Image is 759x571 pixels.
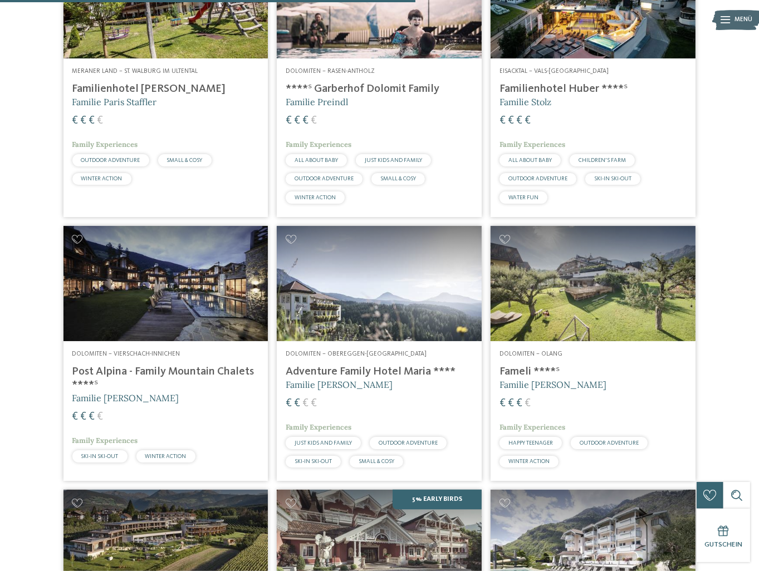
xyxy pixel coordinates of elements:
[277,226,482,481] a: Familienhotels gesucht? Hier findet ihr die besten! Dolomiten – Obereggen-[GEOGRAPHIC_DATA] Adven...
[525,398,531,409] span: €
[525,115,531,126] span: €
[295,459,332,464] span: SKI-IN SKI-OUT
[500,422,565,432] span: Family Experiences
[311,115,317,126] span: €
[81,411,87,422] span: €
[286,351,427,357] span: Dolomiten – Obereggen-[GEOGRAPHIC_DATA]
[145,454,187,459] span: WINTER ACTION
[508,398,514,409] span: €
[359,459,394,464] span: SMALL & COSY
[594,176,631,181] span: SKI-IN SKI-OUT
[72,365,259,392] h4: Post Alpina - Family Mountain Chalets ****ˢ
[72,392,179,403] span: Familie [PERSON_NAME]
[500,140,565,149] span: Family Experiences
[286,422,351,432] span: Family Experiences
[491,226,696,481] a: Familienhotels gesucht? Hier findet ihr die besten! Dolomiten – Olang Fameli ****ˢ Familie [PERSO...
[89,411,95,422] span: €
[81,176,123,181] span: WINTER ACTION
[516,115,522,126] span: €
[89,115,95,126] span: €
[81,115,87,126] span: €
[580,440,639,446] span: OUTDOOR ADVENTURE
[500,115,506,126] span: €
[72,411,79,422] span: €
[380,176,416,181] span: SMALL & COSY
[72,351,180,357] span: Dolomiten – Vierschach-Innichen
[72,436,138,445] span: Family Experiences
[294,115,300,126] span: €
[286,140,351,149] span: Family Experiences
[72,140,138,149] span: Family Experiences
[491,226,696,341] img: Familienhotels gesucht? Hier findet ihr die besten!
[500,82,687,96] h4: Familienhotel Huber ****ˢ
[579,157,626,163] span: CHILDREN’S FARM
[508,157,552,163] span: ALL ABOUT BABY
[302,398,309,409] span: €
[295,440,352,446] span: JUST KIDS AND FAMILY
[500,398,506,409] span: €
[286,365,473,378] h4: Adventure Family Hotel Maria ****
[294,398,300,409] span: €
[286,115,292,126] span: €
[63,226,268,341] img: Post Alpina - Family Mountain Chalets ****ˢ
[72,82,259,96] h4: Familienhotel [PERSON_NAME]
[295,157,338,163] span: ALL ABOUT BABY
[508,440,553,446] span: HAPPY TEENAGER
[97,411,104,422] span: €
[72,115,79,126] span: €
[500,96,551,107] span: Familie Stolz
[97,115,104,126] span: €
[508,195,538,200] span: WATER FUN
[516,398,522,409] span: €
[365,157,422,163] span: JUST KIDS AND FAMILY
[81,157,140,163] span: OUTDOOR ADVENTURE
[500,68,609,75] span: Eisacktal – Vals-[GEOGRAPHIC_DATA]
[81,454,119,459] span: SKI-IN SKI-OUT
[697,509,750,562] a: Gutschein
[286,96,348,107] span: Familie Preindl
[500,351,562,357] span: Dolomiten – Olang
[286,379,393,390] span: Familie [PERSON_NAME]
[508,176,567,181] span: OUTDOOR ADVENTURE
[704,541,742,548] span: Gutschein
[286,82,473,96] h4: ****ˢ Garberhof Dolomit Family
[72,96,157,107] span: Familie Paris Staffler
[379,440,438,446] span: OUTDOOR ADVENTURE
[508,115,514,126] span: €
[286,68,375,75] span: Dolomiten – Rasen-Antholz
[72,68,198,75] span: Meraner Land – St. Walburg im Ultental
[167,157,203,163] span: SMALL & COSY
[302,115,309,126] span: €
[295,195,336,200] span: WINTER ACTION
[277,226,482,341] img: Adventure Family Hotel Maria ****
[295,176,354,181] span: OUTDOOR ADVENTURE
[500,379,606,390] span: Familie [PERSON_NAME]
[311,398,317,409] span: €
[286,398,292,409] span: €
[508,459,550,464] span: WINTER ACTION
[63,226,268,481] a: Familienhotels gesucht? Hier findet ihr die besten! Dolomiten – Vierschach-Innichen Post Alpina -...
